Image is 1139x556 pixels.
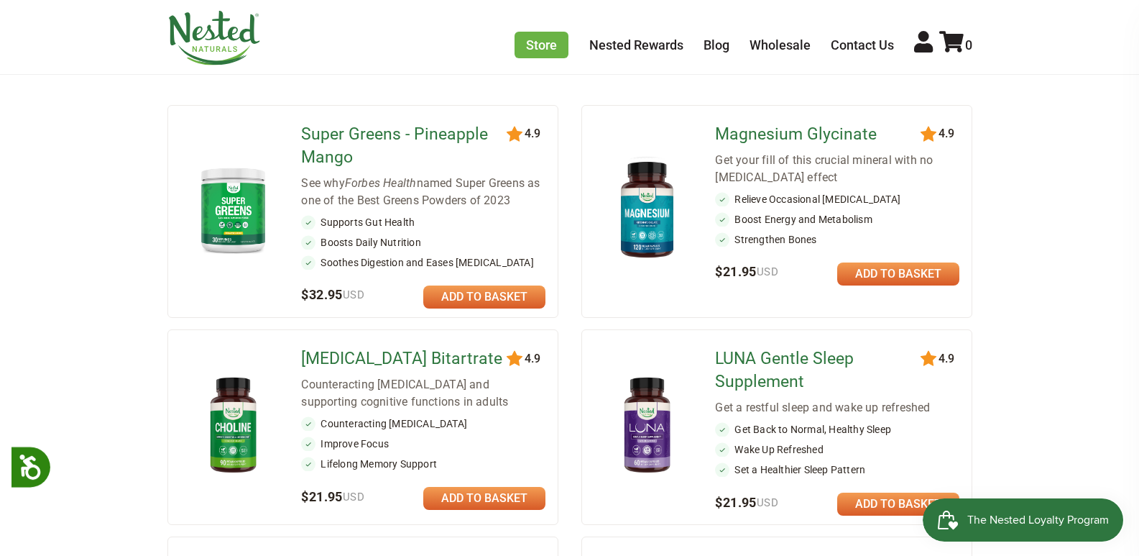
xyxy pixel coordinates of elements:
li: Boosts Daily Nutrition [301,235,545,250]
img: Magnesium Glycinate [605,155,689,265]
span: $32.95 [301,287,364,302]
a: Super Greens - Pineapple Mango [301,123,509,169]
a: LUNA Gentle Sleep Supplement [715,347,923,393]
iframe: Button to open loyalty program pop-up [923,498,1125,542]
img: LUNA Gentle Sleep Supplement [605,371,689,481]
span: USD [757,496,778,509]
a: Store [515,32,568,58]
div: Get your fill of this crucial mineral with no [MEDICAL_DATA] effect [715,152,959,186]
img: Choline Bitartrate [191,371,275,481]
li: Strengthen Bones [715,232,959,247]
div: Get a restful sleep and wake up refreshed [715,399,959,416]
a: Contact Us [831,37,894,53]
img: Super Greens - Pineapple Mango [191,161,275,258]
span: USD [757,265,778,278]
li: Get Back to Normal, Healthy Sleep [715,422,959,437]
div: Counteracting [MEDICAL_DATA] and supporting cognitive functions in adults [301,376,545,411]
span: $21.95 [715,264,778,279]
span: $21.95 [301,489,364,504]
li: Wake Up Refreshed [715,442,959,457]
li: Supports Gut Health [301,215,545,229]
li: Improve Focus [301,437,545,451]
a: Wholesale [750,37,811,53]
li: Soothes Digestion and Eases [MEDICAL_DATA] [301,255,545,270]
li: Set a Healthier Sleep Pattern [715,462,959,477]
span: 0 [965,37,972,53]
li: Counteracting [MEDICAL_DATA] [301,416,545,431]
span: USD [343,491,364,503]
img: Nested Naturals [167,11,261,65]
a: 0 [939,37,972,53]
em: Forbes Health [345,176,417,190]
div: See why named Super Greens as one of the Best Greens Powders of 2023 [301,175,545,209]
a: Blog [704,37,729,53]
li: Relieve Occasional [MEDICAL_DATA] [715,192,959,206]
a: Magnesium Glycinate [715,123,923,146]
span: USD [343,288,364,301]
li: Boost Energy and Metabolism [715,212,959,227]
span: $21.95 [715,495,778,510]
li: Lifelong Memory Support [301,457,545,471]
a: Nested Rewards [589,37,683,53]
a: [MEDICAL_DATA] Bitartrate [301,347,509,370]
